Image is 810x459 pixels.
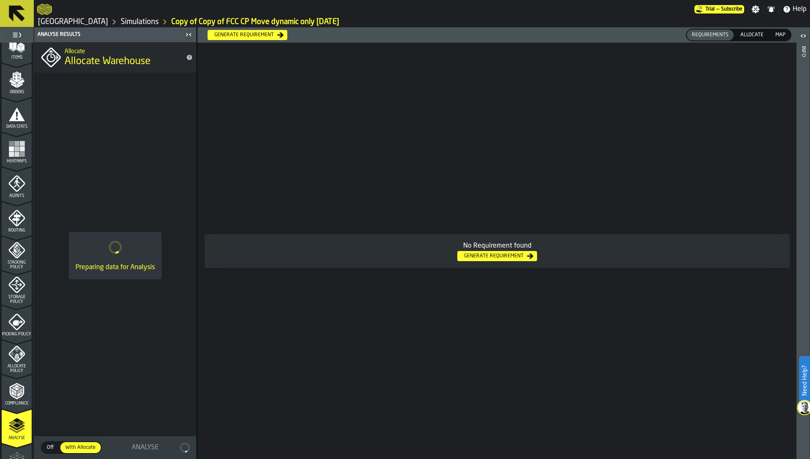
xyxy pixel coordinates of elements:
span: Map [772,31,789,39]
span: Stacking Policy [2,260,32,270]
header: Info [796,27,810,459]
button: button-Analyse [107,436,196,459]
div: thumb [687,30,734,40]
div: Generate Requirement [211,32,277,38]
div: thumb [735,30,769,40]
div: thumb [770,30,791,40]
label: button-switch-multi-Off [41,441,59,454]
span: Allocate Warehouse [65,55,151,68]
span: Help [793,4,807,14]
a: logo-header [37,2,52,17]
li: menu Picking Policy [2,305,32,339]
span: Allocate Policy [2,364,32,373]
span: Analyse [2,436,32,440]
label: button-toggle-Close me [183,30,194,40]
label: button-toggle-Toggle Full Menu [2,29,32,41]
span: Off [43,444,57,451]
span: Items [2,55,32,60]
span: Agents [2,194,32,198]
button: button-Generate Requirement [457,251,537,261]
span: Heatmaps [2,159,32,164]
header: Analyse Results [34,27,196,42]
span: With Allocate [62,444,99,451]
div: Analyse Results [36,32,183,38]
li: menu Orders [2,63,32,97]
li: menu Storage Policy [2,271,32,305]
button: button-Generate Requirement [208,30,287,40]
label: button-toggle-Settings [748,5,763,13]
a: link-to-/wh/i/b8e8645a-5c77-43f4-8135-27e3a4d97801 [38,17,108,27]
li: menu Data Stats [2,98,32,132]
li: menu Items [2,29,32,62]
div: Menu Subscription [694,5,744,13]
a: link-to-/wh/i/b8e8645a-5c77-43f4-8135-27e3a4d97801/pricing/ [694,5,744,13]
label: button-switch-multi-Requirements [686,29,734,41]
a: link-to-/wh/i/b8e8645a-5c77-43f4-8135-27e3a4d97801 [121,17,159,27]
nav: Breadcrumb [37,17,807,27]
a: link-to-/wh/i/b8e8645a-5c77-43f4-8135-27e3a4d97801/simulations/af40d1a0-1e0e-4c5c-83ed-992a689e06eb [171,17,339,27]
span: Orders [2,90,32,94]
li: menu Stacking Policy [2,236,32,270]
span: Compliance [2,401,32,406]
div: thumb [42,442,59,453]
div: Info [800,44,806,457]
label: button-switch-multi-Allocate [734,29,769,41]
div: Analyse [112,443,178,453]
div: Generate Requirement [461,253,527,259]
li: menu Agents [2,167,32,201]
li: menu Allocate Policy [2,340,32,374]
span: Picking Policy [2,332,32,337]
li: menu Routing [2,202,32,235]
label: button-switch-multi-Map [769,29,791,41]
label: button-toggle-Open [797,29,809,44]
div: No Requirement found [211,241,783,251]
span: — [716,6,719,12]
span: Requirements [688,31,732,39]
label: button-toggle-Notifications [764,5,779,13]
div: thumb [60,442,101,453]
span: Routing [2,228,32,233]
li: menu Heatmaps [2,132,32,166]
label: button-toggle-Help [779,4,810,14]
li: menu Compliance [2,375,32,408]
span: Trial [705,6,715,12]
li: menu Analyse [2,409,32,443]
span: Data Stats [2,124,32,129]
div: title-Allocate Warehouse [34,42,196,73]
div: Preparing data for Analysis [76,262,155,273]
span: Storage Policy [2,295,32,304]
h2: Sub Title [65,46,179,55]
span: Allocate [737,31,767,39]
span: Subscribe [721,6,742,12]
label: button-switch-multi-With Allocate [59,441,102,454]
label: Need Help? [800,357,809,404]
